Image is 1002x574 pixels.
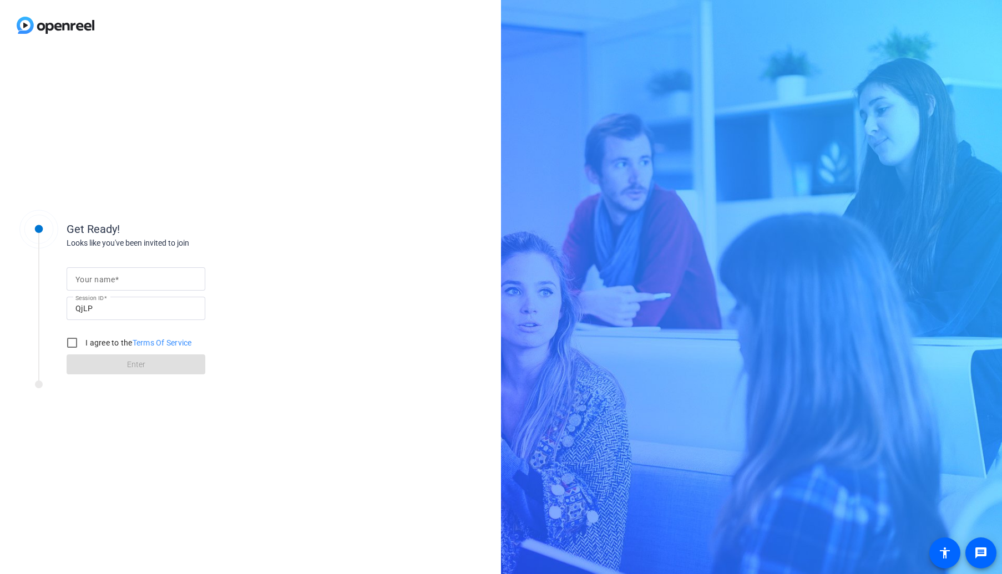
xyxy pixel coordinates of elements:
mat-label: Your name [75,275,115,284]
mat-icon: accessibility [938,546,952,560]
div: Get Ready! [67,221,289,237]
label: I agree to the [83,337,192,348]
mat-label: Session ID [75,294,104,301]
mat-icon: message [974,546,988,560]
div: Looks like you've been invited to join [67,237,289,249]
a: Terms Of Service [133,338,192,347]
